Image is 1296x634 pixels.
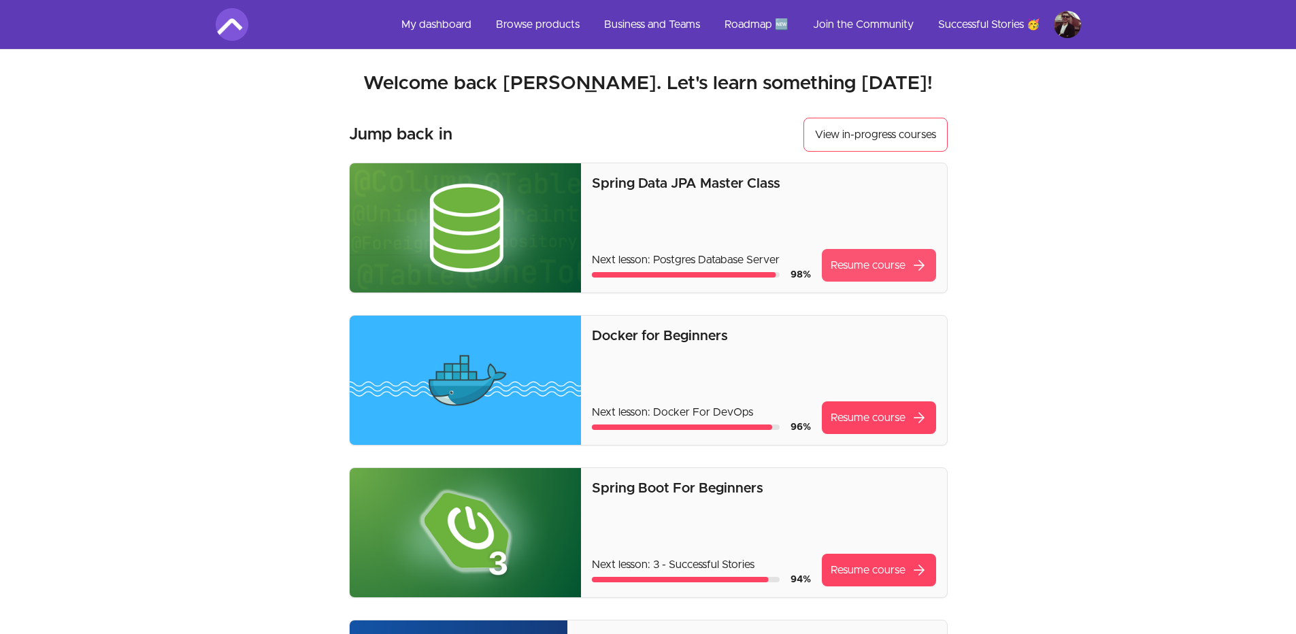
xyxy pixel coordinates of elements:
p: Next lesson: 3 - Successful Stories [592,556,810,573]
span: 98 % [791,270,811,280]
p: Next lesson: Docker For DevOps [592,404,810,420]
div: Course progress [592,577,779,582]
span: 94 % [791,575,811,584]
span: arrow_forward [911,562,927,578]
a: Business and Teams [593,8,711,41]
a: Browse products [485,8,591,41]
a: Resume coursearrow_forward [822,249,936,282]
a: View in-progress courses [803,118,948,152]
p: Spring Boot For Beginners [592,479,935,498]
nav: Main [391,8,1081,41]
p: Spring Data JPA Master Class [592,174,935,193]
img: Product image for Spring Data JPA Master Class [350,163,582,293]
a: Resume coursearrow_forward [822,554,936,586]
div: Course progress [592,424,779,430]
a: Roadmap 🆕 [714,8,799,41]
p: Next lesson: Postgres Database Server [592,252,810,268]
span: arrow_forward [911,257,927,273]
h3: Jump back in [349,124,452,146]
div: Course progress [592,272,779,278]
p: Docker for Beginners [592,327,935,346]
img: Product image for Spring Boot For Beginners [350,468,582,597]
span: arrow_forward [911,410,927,426]
a: My dashboard [391,8,482,41]
a: Join the Community [802,8,925,41]
img: Product image for Docker for Beginners [350,316,582,445]
a: Resume coursearrow_forward [822,401,936,434]
span: 96 % [791,422,811,432]
a: Successful Stories 🥳 [927,8,1051,41]
img: Profile image for Vlad [1054,11,1081,38]
img: Amigoscode logo [216,8,248,41]
h2: Welcome back [PERSON_NAME]. Let's learn something [DATE]! [216,71,1081,96]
